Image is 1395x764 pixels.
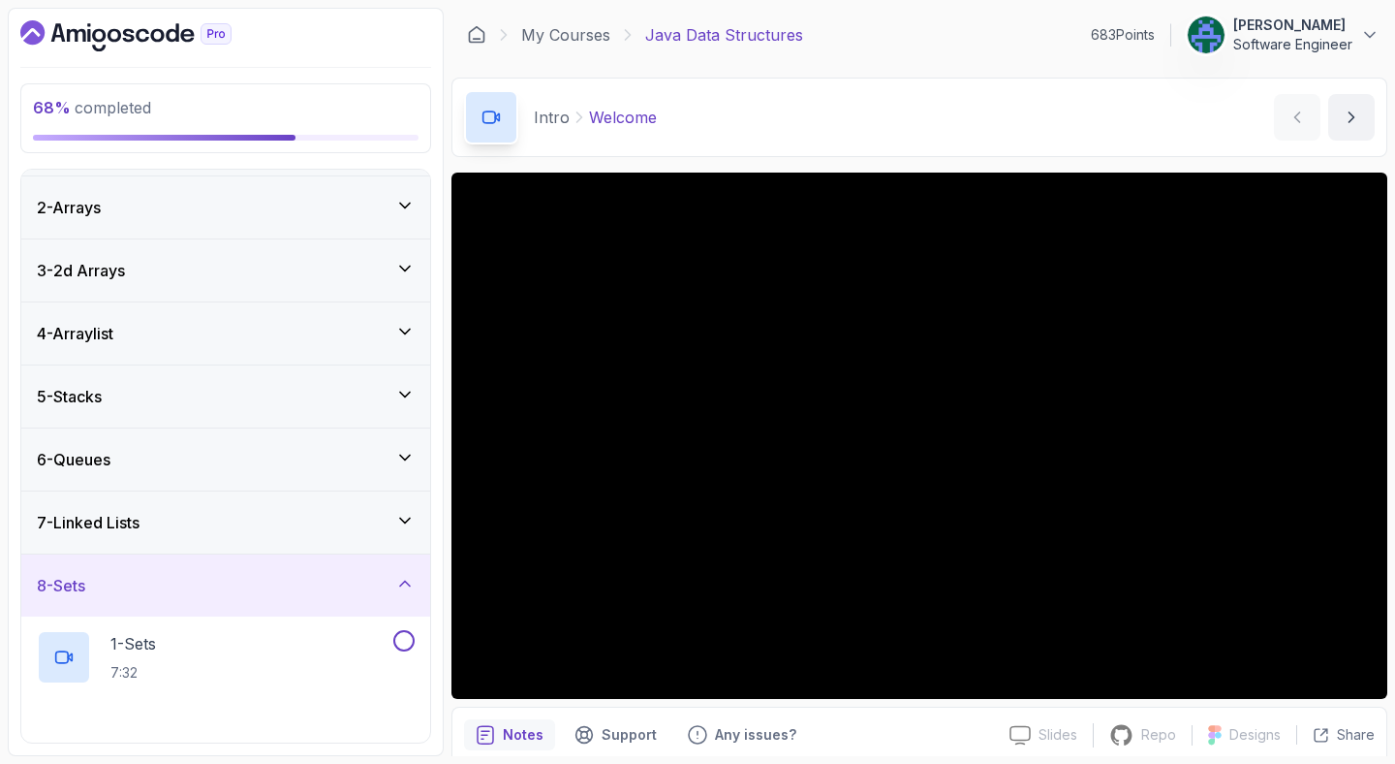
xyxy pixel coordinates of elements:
p: [PERSON_NAME] [1233,16,1352,35]
button: previous content [1274,94,1320,141]
button: 3-2d Arrays [21,239,430,302]
button: 1-Sets7:32 [37,630,415,684]
button: 4-Arraylist [21,302,430,365]
button: Share [1296,725,1375,745]
p: Notes [503,725,543,745]
p: Designs [1229,725,1281,745]
p: Intro [534,106,570,129]
h3: 6 - Queues [37,448,110,471]
p: Repo [1141,725,1176,745]
a: My Courses [521,23,610,47]
button: 7-Linked Lists [21,492,430,554]
button: 5-Stacks [21,366,430,428]
h3: 4 - Arraylist [37,322,113,345]
h3: 5 - Stacks [37,385,102,408]
a: Dashboard [467,25,486,45]
p: 7:32 [110,663,156,683]
h3: 3 - 2d Arrays [37,259,125,282]
p: 683 Points [1091,25,1155,45]
button: 6-Queues [21,429,430,491]
a: Dashboard [20,20,276,51]
h3: 7 - Linked Lists [37,511,139,534]
button: next content [1328,94,1375,141]
p: Slides [1038,725,1077,745]
iframe: 1 - Hi [451,173,1387,699]
p: Any issues? [715,725,796,745]
p: Software Engineer [1233,35,1352,54]
h3: 8 - Sets [37,574,85,597]
p: Java Data Structures [645,23,803,47]
span: 68 % [33,98,71,117]
img: user profile image [1188,16,1224,53]
p: 1 - Sets [110,632,156,655]
button: Feedback button [676,719,808,750]
button: user profile image[PERSON_NAME]Software Engineer [1187,16,1379,54]
span: completed [33,98,151,117]
h3: 2 - Arrays [37,196,101,219]
button: 8-Sets [21,555,430,617]
p: Welcome [589,106,657,129]
p: Share [1337,725,1375,745]
button: notes button [464,719,555,750]
button: Support button [563,719,668,750]
button: 2-Arrays [21,176,430,239]
p: Support [602,725,657,745]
